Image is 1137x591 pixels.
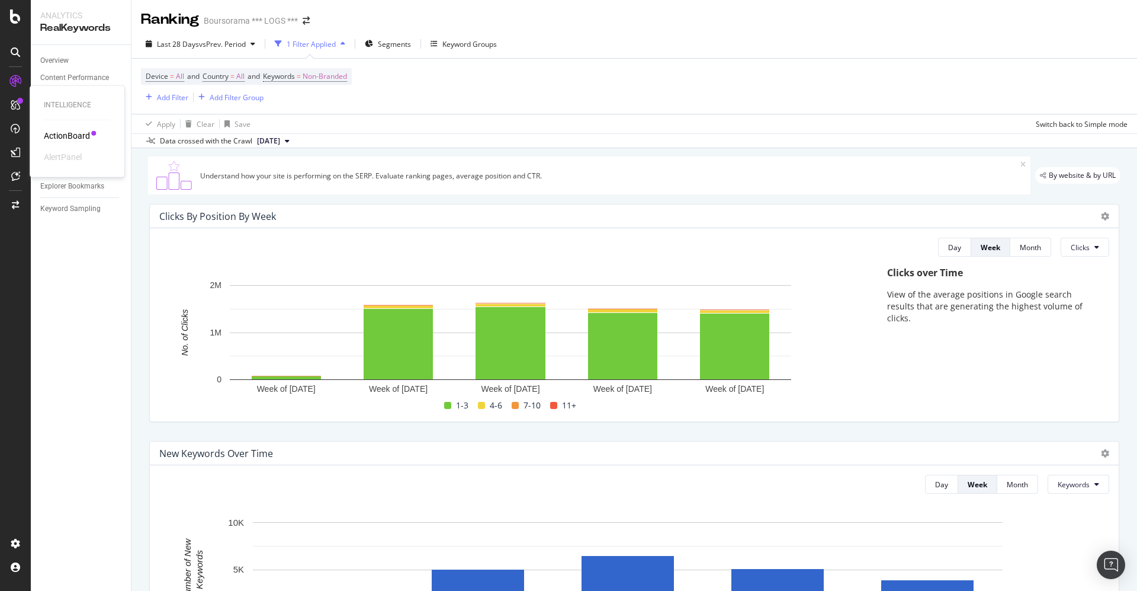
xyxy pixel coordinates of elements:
[230,71,235,81] span: =
[141,90,188,104] button: Add Filter
[1010,238,1051,257] button: Month
[248,71,260,81] span: and
[958,475,997,494] button: Week
[236,68,245,85] span: All
[1049,172,1116,179] span: By website & by URL
[40,203,123,215] a: Keyword Sampling
[40,72,109,84] div: Content Performance
[153,161,195,190] img: C0S+odjvPe+dCwPhcw0W2jU4KOcefU0IcxbkVEfgJ6Ft4vBgsVVQAAAABJRU5ErkJggg==
[180,309,189,356] text: No. of Clicks
[210,328,221,337] text: 1M
[938,238,971,257] button: Day
[257,136,280,146] span: 2025 Aug. 8th
[210,92,264,103] div: Add Filter Group
[157,39,199,49] span: Last 28 Days
[593,384,652,394] text: Week of [DATE]
[378,39,411,49] span: Segments
[948,242,961,253] div: Day
[456,398,468,413] span: 1-3
[194,90,264,104] button: Add Filter Group
[220,114,250,133] button: Save
[997,475,1038,494] button: Month
[44,100,110,110] div: Intelligence
[40,55,123,67] a: Overview
[481,384,539,394] text: Week of [DATE]
[303,68,347,85] span: Non-Branded
[1020,242,1041,253] div: Month
[887,266,1097,280] div: Clicks over Time
[426,34,502,53] button: Keyword Groups
[705,384,764,394] text: Week of [DATE]
[40,9,121,21] div: Analytics
[187,71,200,81] span: and
[40,180,123,193] a: Explorer Bookmarks
[1035,167,1120,184] div: legacy label
[562,398,576,413] span: 11+
[159,210,276,222] div: Clicks By Position By Week
[1048,475,1109,494] button: Keywords
[176,68,184,85] span: All
[40,180,104,193] div: Explorer Bookmarks
[1058,480,1090,490] span: Keywords
[159,279,861,398] svg: A chart.
[981,242,1000,253] div: Week
[235,119,250,129] div: Save
[40,203,101,215] div: Keyword Sampling
[257,384,316,394] text: Week of [DATE]
[263,71,295,81] span: Keywords
[1007,480,1028,490] div: Month
[1061,238,1109,257] button: Clicks
[935,480,948,490] div: Day
[252,134,294,148] button: [DATE]
[160,136,252,146] div: Data crossed with the Crawl
[303,17,310,25] div: arrow-right-arrow-left
[40,72,123,84] a: Content Performance
[146,71,168,81] span: Device
[233,565,244,575] text: 5K
[199,39,246,49] span: vs Prev. Period
[40,55,69,67] div: Overview
[1071,242,1090,253] span: Clicks
[1031,114,1128,133] button: Switch back to Simple mode
[44,151,82,163] div: AlertPanel
[181,114,214,133] button: Clear
[210,281,221,290] text: 2M
[287,39,336,49] div: 1 Filter Applied
[217,375,221,385] text: 0
[141,9,199,30] div: Ranking
[270,34,350,53] button: 1 Filter Applied
[369,384,428,394] text: Week of [DATE]
[971,238,1010,257] button: Week
[141,34,260,53] button: Last 28 DaysvsPrev. Period
[141,114,175,133] button: Apply
[925,475,958,494] button: Day
[200,171,1020,181] div: Understand how your site is performing on the SERP. Evaluate ranking pages, average position and ...
[1097,551,1125,579] div: Open Intercom Messenger
[40,21,121,35] div: RealKeywords
[297,71,301,81] span: =
[228,517,244,528] text: 10K
[968,480,987,490] div: Week
[197,119,214,129] div: Clear
[490,398,502,413] span: 4-6
[1036,119,1128,129] div: Switch back to Simple mode
[170,71,174,81] span: =
[157,92,188,103] div: Add Filter
[157,119,175,129] div: Apply
[887,289,1097,324] p: View of the average positions in Google search results that are generating the highest volume of ...
[159,448,273,459] div: New Keywords Over Time
[360,34,416,53] button: Segments
[44,130,90,142] a: ActionBoard
[442,39,497,49] div: Keyword Groups
[203,71,229,81] span: Country
[523,398,541,413] span: 7-10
